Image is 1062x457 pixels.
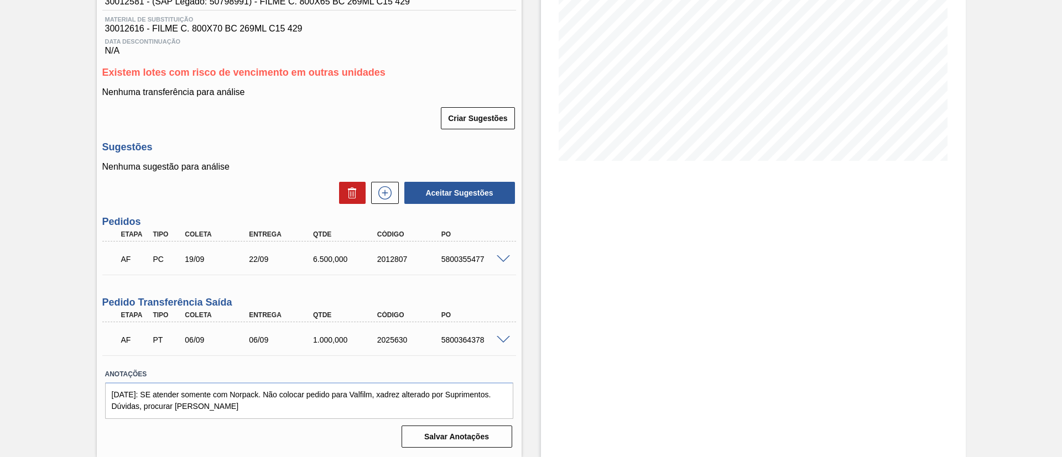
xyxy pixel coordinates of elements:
[182,335,254,344] div: 06/09/2025
[374,230,446,238] div: Código
[334,182,366,204] div: Excluir Sugestões
[439,255,511,264] div: 5800355477
[182,311,254,319] div: Coleta
[105,366,513,382] label: Anotações
[310,230,382,238] div: Qtde
[105,24,513,34] span: 30012616 - FILME C. 800X70 BC 269ML C15 429
[442,106,516,130] div: Criar Sugestões
[102,34,516,56] div: N/A
[402,426,512,448] button: Salvar Anotações
[102,216,516,228] h3: Pedidos
[150,255,183,264] div: Pedido de Compra
[374,255,446,264] div: 2012807
[102,87,516,97] p: Nenhuma transferência para análise
[374,311,446,319] div: Código
[246,230,318,238] div: Entrega
[374,335,446,344] div: 2025630
[439,335,511,344] div: 5800364378
[105,16,513,23] span: Material de Substituição
[102,297,516,308] h3: Pedido Transferência Saída
[118,247,152,271] div: Aguardando Faturamento
[102,162,516,172] p: Nenhuma sugestão para análise
[121,255,149,264] p: AF
[105,38,513,45] span: Data Descontinuação
[150,335,183,344] div: Pedido de Transferência
[102,67,386,78] span: Existem lotes com risco de vencimento em outras unidades
[118,311,152,319] div: Etapa
[439,230,511,238] div: PO
[121,335,149,344] p: AF
[105,382,513,419] textarea: [DATE]: SE atender somente com Norpack. Não colocar pedido para Valfilm, xadrez alterado por Supr...
[118,328,152,352] div: Aguardando Faturamento
[366,182,399,204] div: Nova sugestão
[246,335,318,344] div: 06/09/2025
[404,182,515,204] button: Aceitar Sugestões
[441,107,514,129] button: Criar Sugestões
[310,335,382,344] div: 1.000,000
[246,311,318,319] div: Entrega
[118,230,152,238] div: Etapa
[310,255,382,264] div: 6.500,000
[439,311,511,319] div: PO
[150,311,183,319] div: Tipo
[182,255,254,264] div: 19/09/2025
[246,255,318,264] div: 22/09/2025
[102,141,516,153] h3: Sugestões
[150,230,183,238] div: Tipo
[182,230,254,238] div: Coleta
[310,311,382,319] div: Qtde
[399,181,516,205] div: Aceitar Sugestões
